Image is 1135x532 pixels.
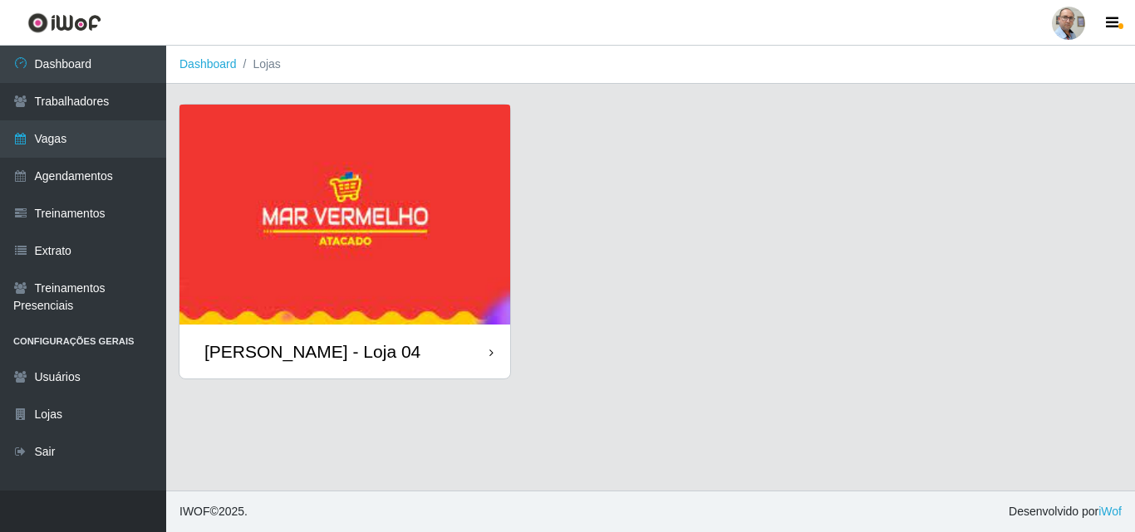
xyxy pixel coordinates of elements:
a: [PERSON_NAME] - Loja 04 [179,105,510,378]
img: CoreUI Logo [27,12,101,33]
li: Lojas [237,56,281,73]
nav: breadcrumb [166,46,1135,84]
img: cardImg [179,105,510,325]
div: [PERSON_NAME] - Loja 04 [204,341,420,362]
span: Desenvolvido por [1009,503,1122,520]
a: iWof [1098,505,1122,518]
a: Dashboard [179,57,237,71]
span: © 2025 . [179,503,248,520]
span: IWOF [179,505,210,518]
